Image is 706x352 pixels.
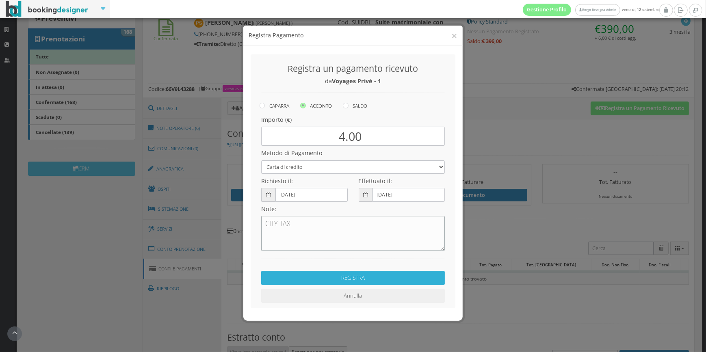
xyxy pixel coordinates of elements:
button: Annulla [261,289,445,303]
h4: Richiesto il: [261,177,347,184]
label: CAPARRA [260,101,289,110]
img: BookingDesigner.com [6,1,88,17]
span: venerdì, 12 settembre [523,4,659,16]
a: Borgo Bevagna Admin [575,4,620,16]
button: REGISTRA [261,271,445,285]
h4: Note: [261,205,445,212]
h4: Metodo di Pagamento [261,149,445,156]
h4: Importo (€) [261,116,445,123]
label: SALDO [343,101,367,110]
h4: Effettuato il: [359,177,445,184]
a: Gestione Profilo [523,4,572,16]
label: ACCONTO [300,101,332,110]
